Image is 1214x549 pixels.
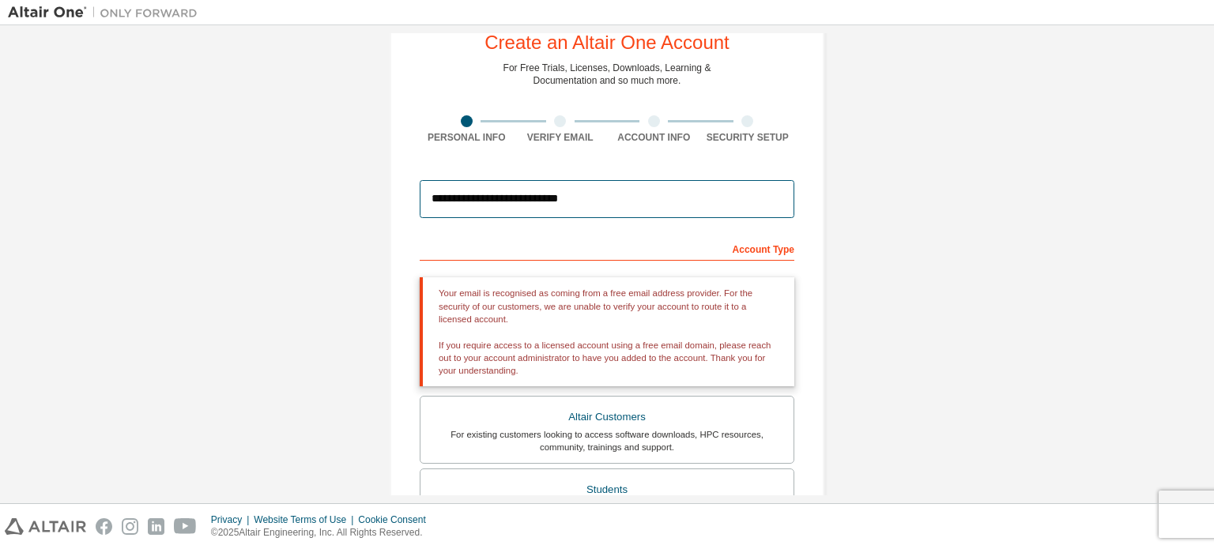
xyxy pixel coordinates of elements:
img: instagram.svg [122,518,138,535]
div: Account Info [607,131,701,144]
div: Website Terms of Use [254,513,358,526]
div: Students [430,479,784,501]
img: altair_logo.svg [5,518,86,535]
div: Your email is recognised as coming from a free email address provider. For the security of our cu... [420,277,794,386]
div: Security Setup [701,131,795,144]
img: linkedin.svg [148,518,164,535]
div: For existing customers looking to access software downloads, HPC resources, community, trainings ... [430,428,784,453]
img: facebook.svg [96,518,112,535]
p: © 2025 Altair Engineering, Inc. All Rights Reserved. [211,526,435,540]
div: For Free Trials, Licenses, Downloads, Learning & Documentation and so much more. [503,62,711,87]
div: Altair Customers [430,406,784,428]
div: Personal Info [420,131,514,144]
div: Cookie Consent [358,513,435,526]
div: Create an Altair One Account [484,33,730,52]
div: Privacy [211,513,254,526]
div: Verify Email [514,131,608,144]
div: Account Type [420,235,794,261]
img: youtube.svg [174,518,197,535]
img: Altair One [8,5,205,21]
